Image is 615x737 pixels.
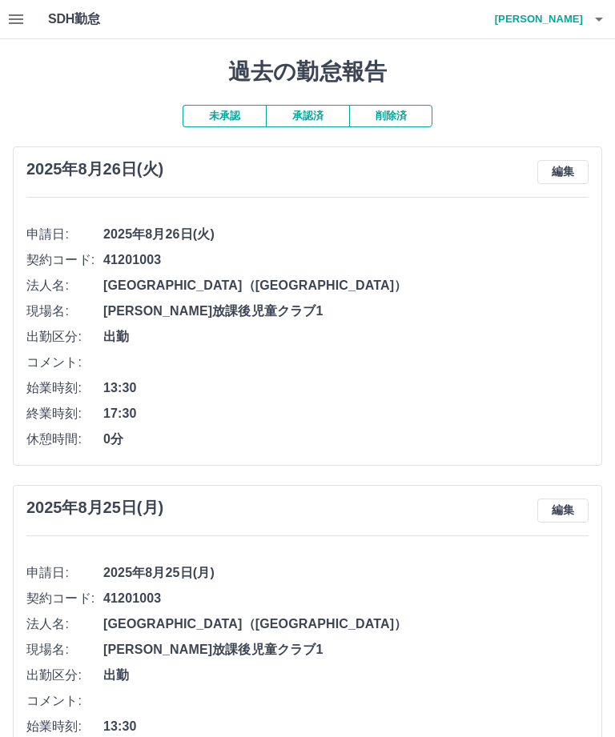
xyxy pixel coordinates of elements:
button: 承認済 [266,105,349,127]
span: 出勤区分: [26,666,103,685]
span: 出勤 [103,666,589,685]
span: 申請日: [26,225,103,244]
span: 41201003 [103,589,589,608]
span: [GEOGRAPHIC_DATA]（[GEOGRAPHIC_DATA]） [103,615,589,634]
span: 現場名: [26,640,103,659]
span: コメント: [26,691,103,711]
span: 始業時刻: [26,379,103,398]
button: 削除済 [349,105,432,127]
span: 法人名: [26,276,103,295]
span: 始業時刻: [26,717,103,736]
span: 現場名: [26,302,103,321]
span: 出勤区分: [26,327,103,346]
span: 2025年8月26日(火) [103,225,589,244]
button: 編集 [537,160,589,184]
span: [PERSON_NAME]放課後児童クラブ1 [103,640,589,659]
button: 編集 [537,499,589,523]
h3: 2025年8月26日(火) [26,160,163,178]
span: 契約コード: [26,250,103,270]
span: 2025年8月25日(月) [103,563,589,583]
span: 13:30 [103,717,589,736]
span: 終業時刻: [26,404,103,423]
button: 未承認 [183,105,266,127]
span: 申請日: [26,563,103,583]
span: コメント: [26,353,103,372]
span: 契約コード: [26,589,103,608]
h3: 2025年8月25日(月) [26,499,163,517]
span: 13:30 [103,379,589,398]
span: 17:30 [103,404,589,423]
span: 0分 [103,430,589,449]
span: 出勤 [103,327,589,346]
h1: 過去の勤怠報告 [13,58,602,86]
span: 休憩時間: [26,430,103,449]
span: [GEOGRAPHIC_DATA]（[GEOGRAPHIC_DATA]） [103,276,589,295]
span: 41201003 [103,250,589,270]
span: [PERSON_NAME]放課後児童クラブ1 [103,302,589,321]
span: 法人名: [26,615,103,634]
